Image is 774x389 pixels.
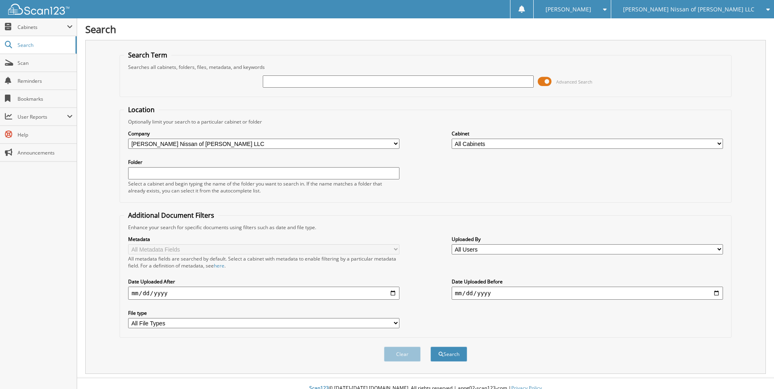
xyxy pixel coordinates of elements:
[18,149,73,156] span: Announcements
[18,113,67,120] span: User Reports
[128,159,399,166] label: Folder
[452,236,723,243] label: Uploaded By
[556,79,592,85] span: Advanced Search
[452,287,723,300] input: end
[18,24,67,31] span: Cabinets
[128,287,399,300] input: start
[623,7,754,12] span: [PERSON_NAME] Nissan of [PERSON_NAME] LLC
[124,64,727,71] div: Searches all cabinets, folders, files, metadata, and keywords
[128,255,399,269] div: All metadata fields are searched by default. Select a cabinet with metadata to enable filtering b...
[452,278,723,285] label: Date Uploaded Before
[85,22,766,36] h1: Search
[124,224,727,231] div: Enhance your search for specific documents using filters such as date and file type.
[124,118,727,125] div: Optionally limit your search to a particular cabinet or folder
[124,211,218,220] legend: Additional Document Filters
[384,347,421,362] button: Clear
[128,130,399,137] label: Company
[8,4,69,15] img: scan123-logo-white.svg
[18,60,73,66] span: Scan
[546,7,591,12] span: [PERSON_NAME]
[18,131,73,138] span: Help
[214,262,224,269] a: here
[18,42,71,49] span: Search
[430,347,467,362] button: Search
[452,130,723,137] label: Cabinet
[18,95,73,102] span: Bookmarks
[18,77,73,84] span: Reminders
[124,51,171,60] legend: Search Term
[128,309,399,316] label: File type
[124,105,159,114] legend: Location
[128,180,399,194] div: Select a cabinet and begin typing the name of the folder you want to search in. If the name match...
[128,278,399,285] label: Date Uploaded After
[128,236,399,243] label: Metadata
